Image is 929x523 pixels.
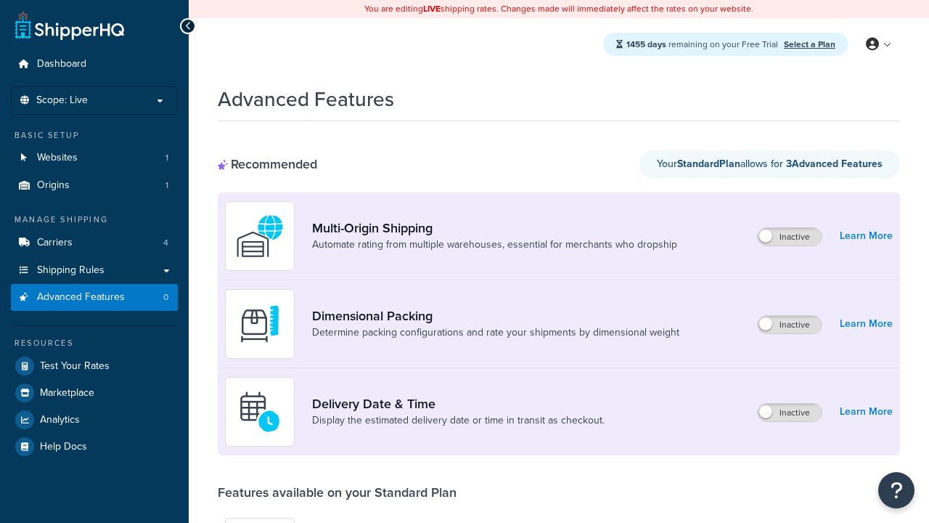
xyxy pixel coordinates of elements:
span: Your allows for [657,156,786,171]
li: Origins [11,172,178,199]
span: Help Docs [40,441,87,453]
span: 4 [163,237,168,249]
a: Dashboard [11,51,178,78]
a: Select a Plan [784,38,835,51]
span: Carriers [37,237,73,249]
a: Analytics [11,407,178,433]
label: Inactive [758,228,822,246]
a: Carriers4 [11,230,178,256]
a: Display the estimated delivery date or time in transit as checkout. [312,413,605,428]
a: Marketplace [11,380,178,406]
div: Manage Shipping [11,214,178,226]
span: 1 [165,179,168,192]
li: Websites [11,145,178,171]
a: Advanced Features0 [11,284,178,311]
span: Scope: Live [36,94,88,107]
span: Dashboard [37,58,86,70]
a: Learn More [840,402,893,422]
span: remaining on your Free Trial [626,38,780,51]
img: WatD5o0RtDAAAAAElFTkSuQmCC [234,211,285,261]
label: Inactive [758,404,822,421]
span: Shipping Rules [37,264,105,277]
a: Multi-Origin Shipping [312,220,677,236]
a: Test Your Rates [11,353,178,379]
a: Learn More [840,314,893,334]
strong: 3 Advanced Feature s [786,156,883,171]
a: Origins1 [11,172,178,199]
span: Marketplace [40,387,94,400]
b: LIVE [423,2,441,15]
strong: Standard Plan [677,156,740,171]
span: Websites [37,152,78,164]
li: Carriers [11,230,178,256]
li: Advanced Features [11,284,178,311]
a: Websites1 [11,145,178,171]
span: Test Your Rates [40,360,110,373]
a: Automate rating from multiple warehouses, essential for merchants who dropship [312,238,677,252]
div: Features available on your Standard Plan [218,485,457,500]
label: Inactive [758,316,822,333]
span: Analytics [40,414,80,426]
div: Resources [11,337,178,349]
span: Advanced Features [37,291,125,304]
a: Determine packing configurations and rate your shipments by dimensional weight [312,325,679,340]
span: 0 [163,291,168,304]
button: Open Resource Center [878,472,914,508]
a: Help Docs [11,434,178,460]
h1: Advanced Features [218,85,394,113]
a: Delivery Date & Time [312,396,605,412]
span: Origins [37,179,70,192]
img: DTVBYsAAAAAASUVORK5CYII= [234,299,285,349]
div: Basic Setup [11,129,178,142]
img: gfkeb5ejjkALwAAAABJRU5ErkJggg== [234,386,285,437]
div: Recommended [218,156,317,172]
span: 1 [165,152,168,164]
a: Shipping Rules [11,257,178,284]
a: Dimensional Packing [312,308,679,324]
a: Learn More [840,226,893,246]
strong: 1455 days [626,38,666,51]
